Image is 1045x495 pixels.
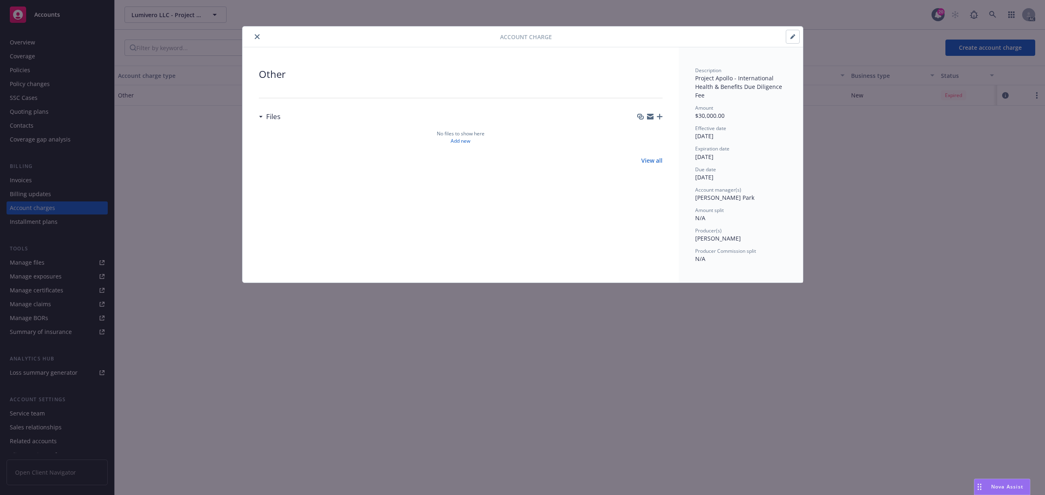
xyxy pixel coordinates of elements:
[451,137,470,145] a: Add new
[695,255,705,263] span: N/A
[695,194,754,201] span: [PERSON_NAME] Park
[695,214,705,222] span: N/A
[695,74,784,99] span: Project Apollo - International Health & Benefits Due Diligence Fee
[695,234,741,242] span: [PERSON_NAME]
[641,156,663,165] a: View all
[695,67,721,74] span: Description
[695,227,722,234] span: Producer(s)
[695,104,713,111] span: Amount
[695,247,756,254] span: Producer Commission split
[695,173,714,181] span: [DATE]
[266,111,280,122] h3: Files
[974,479,985,495] div: Drag to move
[695,112,725,119] span: $30,000.00
[695,132,714,140] span: [DATE]
[695,125,726,132] span: Effective date
[695,186,741,193] span: Account manager(s)
[252,32,262,42] button: close
[259,67,663,82] span: Other
[695,207,724,214] span: Amount split
[695,145,729,152] span: Expiration date
[695,153,714,161] span: [DATE]
[259,111,280,122] div: Files
[500,33,552,41] span: Account Charge
[991,483,1023,490] span: Nova Assist
[437,130,485,137] span: No files to show here
[974,479,1030,495] button: Nova Assist
[695,166,716,173] span: Due date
